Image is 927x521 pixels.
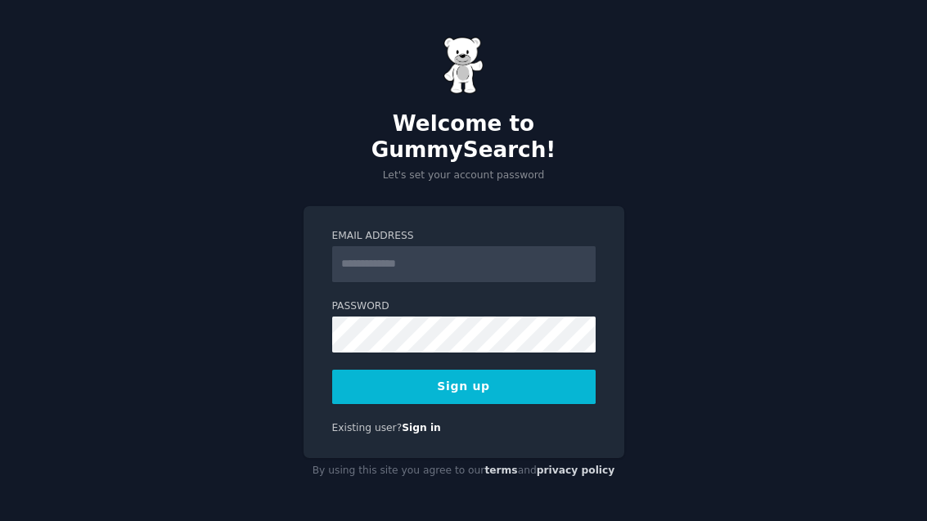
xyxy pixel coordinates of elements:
label: Password [332,299,596,314]
img: Gummy Bear [443,37,484,94]
p: Let's set your account password [304,168,624,183]
label: Email Address [332,229,596,244]
h2: Welcome to GummySearch! [304,111,624,163]
span: Existing user? [332,422,403,433]
div: By using this site you agree to our and [304,458,624,484]
a: terms [484,465,517,476]
a: Sign in [402,422,441,433]
button: Sign up [332,370,596,404]
a: privacy policy [537,465,615,476]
